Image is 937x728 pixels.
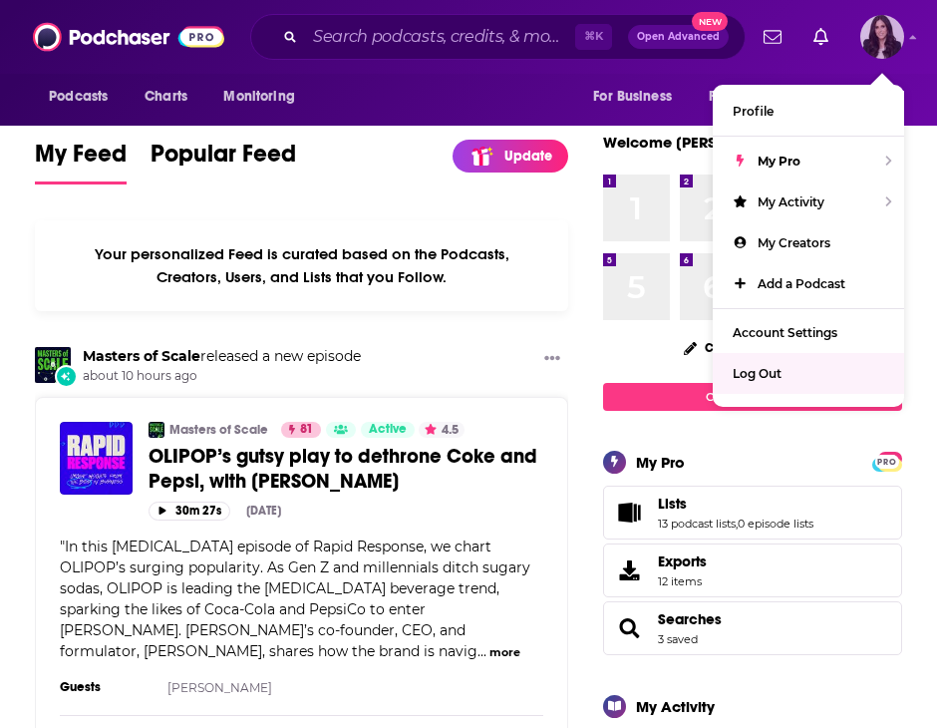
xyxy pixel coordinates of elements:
button: open menu [35,78,134,116]
span: For Podcasters [709,83,804,111]
a: Popular Feed [151,139,296,184]
input: Search podcasts, credits, & more... [305,21,575,53]
button: Show More Button [536,347,568,372]
a: Account Settings [713,312,904,353]
span: " [60,538,530,660]
span: More [843,83,877,111]
span: about 10 hours ago [83,368,361,385]
button: Open AdvancedNew [628,25,729,49]
ul: Show profile menu [713,85,904,407]
span: My Creators [758,235,830,250]
a: Update [453,140,568,173]
span: My Pro [758,154,800,169]
span: Exports [658,552,707,570]
a: Searches [610,614,650,642]
span: Active [369,420,407,440]
a: 0 episode lists [738,517,813,531]
a: PRO [875,453,899,468]
span: Searches [603,601,902,655]
button: open menu [209,78,320,116]
span: Monitoring [223,83,294,111]
img: User Profile [860,15,904,59]
span: Log Out [733,366,781,381]
a: Add a Podcast [713,263,904,304]
a: 13 podcast lists [658,517,736,531]
a: Lists [610,499,650,527]
a: My Creators [713,222,904,263]
span: My Activity [758,194,824,209]
span: Podcasts [49,83,108,111]
div: New Episode [55,365,77,387]
a: My Feed [35,139,127,184]
a: [PERSON_NAME] [167,680,272,695]
span: 81 [300,420,313,440]
span: My Feed [35,139,127,181]
a: Charts [132,78,199,116]
span: Lists [658,495,687,513]
span: ... [477,642,486,660]
a: 81 [281,422,321,438]
a: Profile [713,91,904,132]
button: more [489,644,520,661]
a: 3 saved [658,632,698,646]
div: Your personalized Feed is curated based on the Podcasts, Creators, Users, and Lists that you Follow. [35,220,568,311]
a: Masters of Scale [169,422,268,438]
img: Podchaser - Follow, Share and Rate Podcasts [33,18,224,56]
button: Change [672,335,762,360]
img: OLIPOP’s gutsy play to dethrone Coke and Pepsi, with Ben Goodwin [60,422,133,495]
a: OLIPOP’s gutsy play to dethrone Coke and Pepsi, with [PERSON_NAME] [149,444,543,494]
span: Popular Feed [151,139,296,181]
a: Show notifications dropdown [756,20,789,54]
span: For Business [593,83,672,111]
div: Search podcasts, credits, & more... [250,14,746,60]
img: Masters of Scale [149,422,164,438]
p: Update [504,148,552,165]
span: New [692,12,728,31]
button: open menu [579,78,697,116]
span: Open Advanced [637,32,720,42]
div: My Pro [636,453,685,472]
a: Searches [658,610,722,628]
a: Masters of Scale [83,347,200,365]
span: Account Settings [733,325,837,340]
span: 12 items [658,574,707,588]
span: OLIPOP’s gutsy play to dethrone Coke and Pepsi, with [PERSON_NAME] [149,444,537,494]
div: My Activity [636,697,715,716]
span: Exports [610,556,650,584]
div: [DATE] [246,504,281,518]
img: Masters of Scale [35,347,71,383]
button: open menu [829,78,902,116]
a: Show notifications dropdown [805,20,836,54]
a: Create My Top 8 [603,383,902,410]
span: In this [MEDICAL_DATA] episode of Rapid Response, we chart OLIPOP’s surging popularity. As Gen Z ... [60,538,530,660]
a: Lists [658,495,813,513]
span: Add a Podcast [758,276,845,291]
span: , [736,517,738,531]
h3: Guests [60,679,150,695]
span: Profile [733,104,774,119]
span: Charts [145,83,187,111]
a: Exports [603,544,902,597]
h3: released a new episode [83,347,361,366]
button: 4.5 [419,422,465,438]
span: ⌘ K [575,24,612,50]
a: Active [361,422,415,438]
span: Lists [603,486,902,540]
button: 30m 27s [149,502,230,521]
span: Logged in as RebeccaShapiro [860,15,904,59]
button: open menu [696,78,833,116]
button: Show profile menu [860,15,904,59]
a: Welcome [PERSON_NAME]! [603,133,800,152]
span: PRO [875,455,899,470]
